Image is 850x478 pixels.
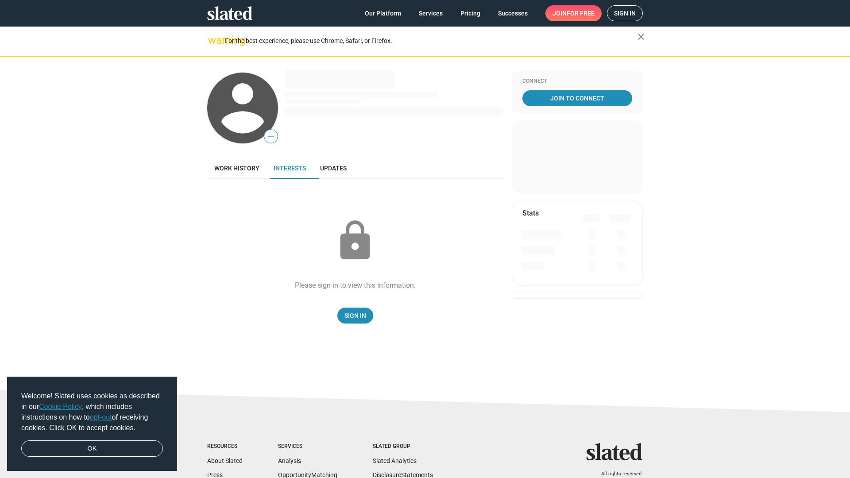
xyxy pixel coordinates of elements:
span: Welcome! Slated uses cookies as described in our , which includes instructions on how to of recei... [21,391,163,433]
a: Cookie Policy [39,403,82,410]
span: Sign In [344,308,366,324]
span: Pricing [460,5,480,21]
a: Sign In [337,308,373,324]
div: Services [278,443,337,450]
span: Sign in [614,6,636,21]
span: — [264,131,278,143]
div: Resources [207,443,243,450]
mat-card-title: Stats [522,208,539,218]
span: Our Platform [365,5,401,21]
a: Interests [267,158,313,179]
div: Slated Group [373,443,433,450]
a: Our Platform [358,5,408,21]
span: Services [419,5,443,21]
span: Join [552,5,595,21]
div: Please sign in to view this information. [295,281,416,290]
a: Slated Analytics [373,457,417,464]
a: Sign in [607,5,643,21]
a: Join To Connect [522,90,632,106]
a: opt-out [90,413,112,421]
mat-icon: lock [333,219,377,263]
mat-icon: close [636,31,646,42]
a: Analysis [278,457,301,464]
span: Join To Connect [524,90,630,106]
div: Connect [522,78,632,85]
span: Successes [498,5,528,21]
a: Updates [313,158,354,179]
span: for free [567,5,595,21]
a: About Slated [207,457,243,464]
a: Successes [491,5,535,21]
span: Interests [274,165,306,172]
div: cookieconsent [7,377,177,471]
mat-icon: warning [208,35,219,46]
a: Pricing [453,5,487,21]
a: Services [412,5,450,21]
span: Work history [214,165,259,172]
a: Joinfor free [545,5,602,21]
span: Updates [320,165,347,172]
div: For the best experience, please use Chrome, Safari, or Firefox. [225,35,637,47]
a: Work history [207,158,267,179]
a: dismiss cookie message [21,440,163,457]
